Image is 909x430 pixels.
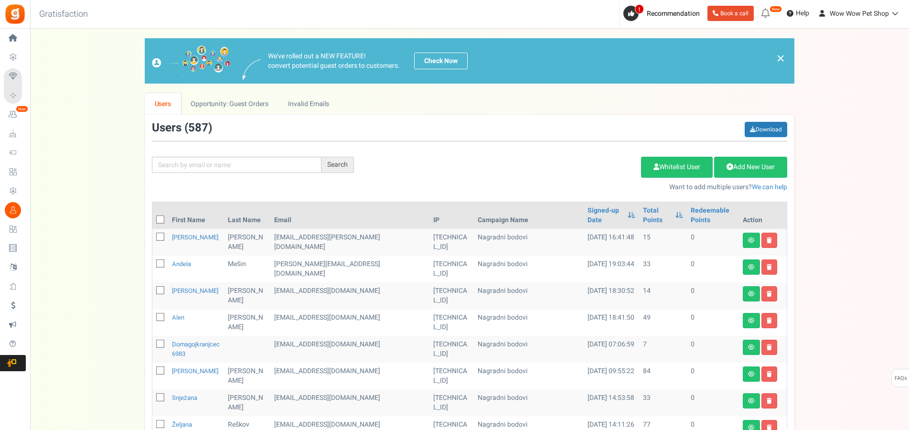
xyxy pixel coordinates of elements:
td: Nagradni bodovi [474,256,584,282]
td: [TECHNICAL_ID] [429,336,473,363]
div: Search [321,157,354,173]
th: Campaign Name [474,202,584,229]
i: Delete user [767,398,772,404]
td: [EMAIL_ADDRESS][DOMAIN_NAME] [270,389,430,416]
td: [PERSON_NAME] [224,282,270,309]
a: Check Now [414,53,468,69]
td: Nagradni bodovi [474,309,584,336]
td: 14 [639,282,687,309]
i: Delete user [767,264,772,270]
td: Nagradni bodovi [474,363,584,389]
i: Delete user [767,291,772,297]
a: Add New User [714,157,787,178]
input: Search by email or name [152,157,321,173]
a: We can help [752,182,787,192]
td: 49 [639,309,687,336]
img: Gratisfaction [4,3,26,25]
a: × [776,53,785,64]
a: Download [745,122,787,137]
th: Action [739,202,787,229]
td: 0 [687,336,739,363]
a: [PERSON_NAME] [172,286,218,295]
td: Nagradni bodovi [474,389,584,416]
i: View details [748,237,755,243]
span: Wow Wow Pet Shop [830,9,889,19]
span: Help [793,9,809,18]
td: [DATE] 07:06:59 [584,336,639,363]
i: Delete user [767,371,772,377]
i: View details [748,318,755,323]
td: [TECHNICAL_ID] [429,282,473,309]
td: [EMAIL_ADDRESS][DOMAIN_NAME] [270,309,430,336]
i: Delete user [767,318,772,323]
td: [DATE] 18:30:52 [584,282,639,309]
td: 0 [687,363,739,389]
td: Nagradni bodovi [474,229,584,256]
td: 0 [687,282,739,309]
a: [PERSON_NAME] [172,366,218,376]
td: 0 [687,256,739,282]
i: View details [748,344,755,350]
td: 0 [687,229,739,256]
a: Snježana [172,393,197,402]
h3: Users ( ) [152,122,212,134]
span: FAQs [894,369,907,387]
td: [TECHNICAL_ID] [429,389,473,416]
td: 15 [639,229,687,256]
p: We've rolled out a NEW FEATURE! convert potential guest orders to customers. [268,52,400,71]
td: [TECHNICAL_ID] [429,229,473,256]
td: Mešin [224,256,270,282]
td: [DATE] 09:55:22 [584,363,639,389]
span: Recommendation [647,9,700,19]
img: images [152,45,231,76]
i: View details [748,371,755,377]
a: Total Points [643,206,671,225]
td: [PERSON_NAME] [224,309,270,336]
td: 7 [639,336,687,363]
i: View details [748,291,755,297]
td: [EMAIL_ADDRESS][DOMAIN_NAME] [270,282,430,309]
p: Want to add multiple users? [368,183,787,192]
a: domagojkranjcec6983 [172,340,220,358]
a: Željana [172,420,192,429]
td: 33 [639,389,687,416]
a: 1 Recommendation [623,6,704,21]
a: Help [783,6,813,21]
th: Email [270,202,430,229]
td: customer [270,363,430,389]
i: View details [748,398,755,404]
th: IP [429,202,473,229]
a: Book a call [707,6,754,21]
td: [TECHNICAL_ID] [429,363,473,389]
td: [PERSON_NAME] [224,363,270,389]
a: Whitelist User [641,157,713,178]
td: 0 [687,309,739,336]
td: [DATE] 19:03:44 [584,256,639,282]
td: 84 [639,363,687,389]
a: Alen [172,313,184,322]
i: View details [748,264,755,270]
a: Redeemable Points [691,206,735,225]
td: [TECHNICAL_ID] [429,256,473,282]
td: [PERSON_NAME] [224,389,270,416]
td: customer [270,336,430,363]
td: Nagradni bodovi [474,282,584,309]
td: 0 [687,389,739,416]
td: [DATE] 14:53:58 [584,389,639,416]
th: First Name [168,202,224,229]
img: images [243,59,261,80]
td: [TECHNICAL_ID] [429,309,473,336]
th: Last Name [224,202,270,229]
td: [PERSON_NAME] [224,229,270,256]
td: 33 [639,256,687,282]
i: Delete user [767,344,772,350]
td: [EMAIL_ADDRESS][PERSON_NAME][DOMAIN_NAME] [270,229,430,256]
span: 1 [635,4,644,14]
a: [PERSON_NAME] [172,233,218,242]
a: New [4,107,26,123]
a: Opportunity: Guest Orders [181,93,278,115]
td: [DATE] 18:41:50 [584,309,639,336]
td: [DATE] 16:41:48 [584,229,639,256]
em: New [16,106,28,112]
a: Signed-up Date [588,206,623,225]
